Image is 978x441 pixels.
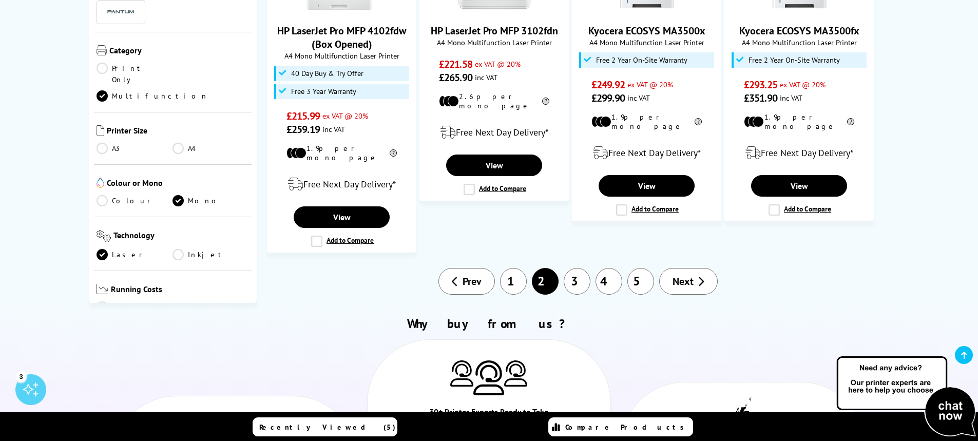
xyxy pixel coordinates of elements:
span: £221.58 [439,57,472,71]
span: Colour or Mono [107,178,250,190]
span: A4 Mono Multifunction Laser Printer [425,37,563,47]
a: 4 [596,268,622,295]
img: Printer Experts [504,360,527,387]
span: Category [109,45,250,57]
span: ex VAT @ 20% [780,80,826,89]
span: Printer Size [107,125,250,138]
span: A4 Mono Multifunction Laser Printer [730,37,868,47]
a: 3 [564,268,590,295]
label: Add to Compare [464,184,526,195]
a: View [751,175,847,197]
a: View [446,155,542,176]
a: Multifunction [97,90,208,102]
span: inc VAT [475,72,497,82]
span: ex VAT @ 20% [475,59,521,69]
span: inc VAT [322,124,345,134]
a: Inkjet [172,249,249,260]
span: Prev [463,275,482,288]
div: modal_delivery [273,170,411,199]
a: Recently Viewed (5) [253,417,397,436]
span: Technology [113,230,249,244]
a: Compare Products [548,417,693,436]
div: modal_delivery [730,139,868,167]
span: Free 2 Year On-Site Warranty [749,56,840,64]
img: Open Live Chat window [834,355,978,439]
img: Printer Experts [450,360,473,387]
span: £249.92 [591,78,625,91]
a: Print Only [97,63,173,85]
span: Running Costs [111,284,249,297]
div: modal_delivery [578,139,716,167]
li: 1.9p per mono page [286,144,397,162]
a: Kyocera ECOSYS MA3500fx [761,6,838,16]
a: 5 [627,268,654,295]
span: ex VAT @ 20% [322,111,368,121]
span: inc VAT [627,93,650,103]
a: A3 [97,143,173,154]
div: 3 [15,371,27,382]
a: HP LaserJet Pro MFP 3102fdn [456,6,533,16]
a: 1 [500,268,527,295]
a: Next [659,268,718,295]
img: Technology [97,230,111,242]
span: Next [673,275,694,288]
a: Low Running Cost [97,301,250,313]
a: HP LaserJet Pro MFP 4102fdw (Box Opened) [277,24,406,51]
label: Add to Compare [769,204,831,216]
label: Add to Compare [616,204,679,216]
span: Compare Products [565,423,689,432]
a: Kyocera ECOSYS MA3500x [588,24,705,37]
span: £259.19 [286,123,320,136]
a: Kyocera ECOSYS MA3500fx [739,24,859,37]
span: ex VAT @ 20% [627,80,673,89]
img: Running Costs [97,284,109,295]
img: Colour or Mono [97,178,104,188]
a: View [294,206,389,228]
li: 2.6p per mono page [439,92,549,110]
span: A4 Mono Multifunction Laser Printer [273,51,411,61]
a: Mono [172,195,249,206]
h2: Why buy from us? [108,316,871,332]
div: 30+ Printer Experts Ready to Take Your Call [428,406,550,435]
span: A4 Mono Multifunction Laser Printer [578,37,716,47]
span: £293.25 [744,78,777,91]
img: Pantum [105,6,136,18]
span: inc VAT [780,93,802,103]
a: A4 [172,143,249,154]
span: Recently Viewed (5) [259,423,396,432]
li: 1.9p per mono page [744,112,854,131]
a: Colour [97,195,173,206]
div: modal_delivery [425,118,563,147]
span: £215.99 [286,109,320,123]
span: Free 2 Year On-Site Warranty [596,56,687,64]
a: Laser [97,249,173,260]
img: Category [97,45,107,55]
img: Printer Size [97,125,104,136]
a: Prev [438,268,495,295]
a: HP LaserJet Pro MFP 3102fdn [431,24,558,37]
a: View [599,175,694,197]
span: £299.90 [591,91,625,105]
span: £351.90 [744,91,777,105]
a: Kyocera ECOSYS MA3500x [608,6,685,16]
span: Free 3 Year Warranty [291,87,356,95]
img: Printer Experts [473,360,504,396]
li: 1.9p per mono page [591,112,702,131]
span: 40 Day Buy & Try Offer [291,69,363,78]
label: Add to Compare [311,236,374,247]
a: HP LaserJet Pro MFP 4102fdw (Box Opened) [303,6,380,16]
span: £265.90 [439,71,472,84]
